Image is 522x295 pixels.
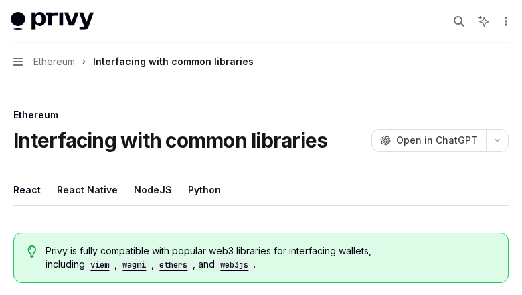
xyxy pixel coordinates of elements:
[27,245,37,258] svg: Tip
[85,258,114,270] a: viem
[57,174,118,205] button: React Native
[117,258,151,272] code: wagmi
[11,12,94,31] img: light logo
[93,54,254,70] div: Interfacing with common libraries
[13,174,41,205] button: React
[154,258,193,272] code: ethers
[85,258,114,272] code: viem
[117,258,151,270] a: wagmi
[13,108,509,122] div: Ethereum
[46,244,495,272] span: Privy is fully compatible with popular web3 libraries for interfacing wallets, including , , , and .
[154,258,193,270] a: ethers
[134,174,172,205] button: NodeJS
[188,174,221,205] button: Python
[371,129,486,152] button: Open in ChatGPT
[13,128,327,153] h1: Interfacing with common libraries
[215,258,254,272] code: web3js
[215,258,254,270] a: web3js
[498,12,511,31] button: More actions
[396,134,478,147] span: Open in ChatGPT
[33,54,75,70] span: Ethereum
